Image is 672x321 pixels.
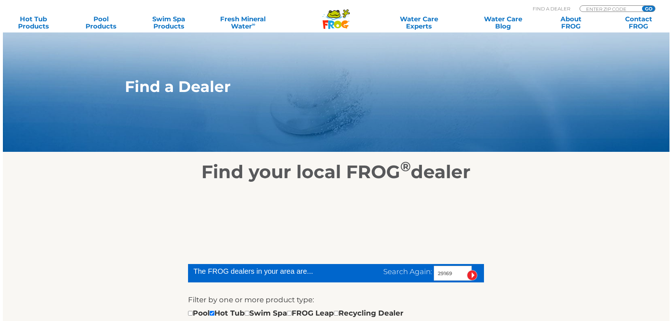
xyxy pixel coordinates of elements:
sup: ® [400,158,411,175]
div: The FROG dealers in your area are... [193,266,339,277]
input: Submit [467,270,477,281]
h1: Find a Dealer [125,78,514,95]
a: ContactFROG [612,16,665,30]
a: AboutFROG [545,16,597,30]
a: Fresh MineralWater∞ [210,16,276,30]
sup: ∞ [252,21,256,27]
a: Water CareExperts [376,16,462,30]
h2: Find your local FROG dealer [114,161,558,183]
a: Water CareBlog [477,16,529,30]
a: Hot TubProducts [7,16,60,30]
a: Swim SpaProducts [143,16,195,30]
label: Filter by one or more product type: [188,294,314,305]
span: Search Again: [383,267,432,276]
a: PoolProducts [75,16,127,30]
input: GO [642,6,655,12]
input: Zip Code Form [585,6,634,12]
p: Find A Dealer [533,5,570,12]
div: Pool Hot Tub Swim Spa FROG Leap Recycling Dealer [188,307,403,319]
